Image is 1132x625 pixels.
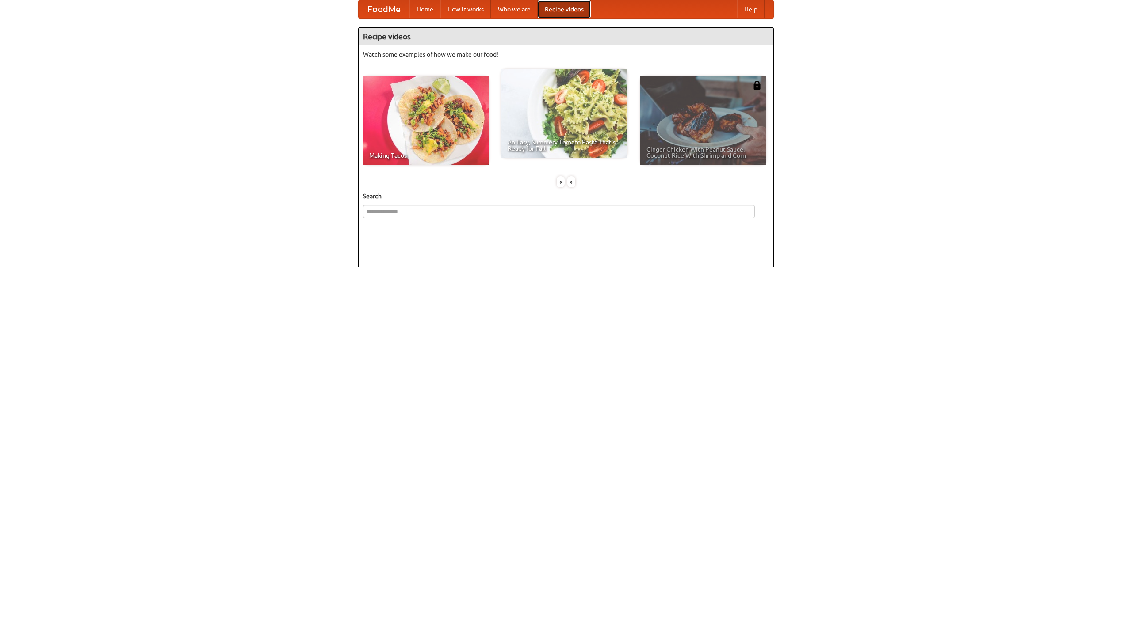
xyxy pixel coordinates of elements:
a: Who we are [491,0,538,18]
a: How it works [440,0,491,18]
p: Watch some examples of how we make our food! [363,50,769,59]
div: » [567,176,575,187]
h4: Recipe videos [359,28,773,45]
a: An Easy, Summery Tomato Pasta That's Ready for Fall [501,69,627,158]
h5: Search [363,192,769,201]
a: Help [737,0,765,18]
span: An Easy, Summery Tomato Pasta That's Ready for Fall [508,139,621,152]
a: FoodMe [359,0,409,18]
span: Making Tacos [369,152,482,159]
div: « [557,176,565,187]
a: Recipe videos [538,0,591,18]
a: Making Tacos [363,76,489,165]
a: Home [409,0,440,18]
img: 483408.png [753,81,761,90]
